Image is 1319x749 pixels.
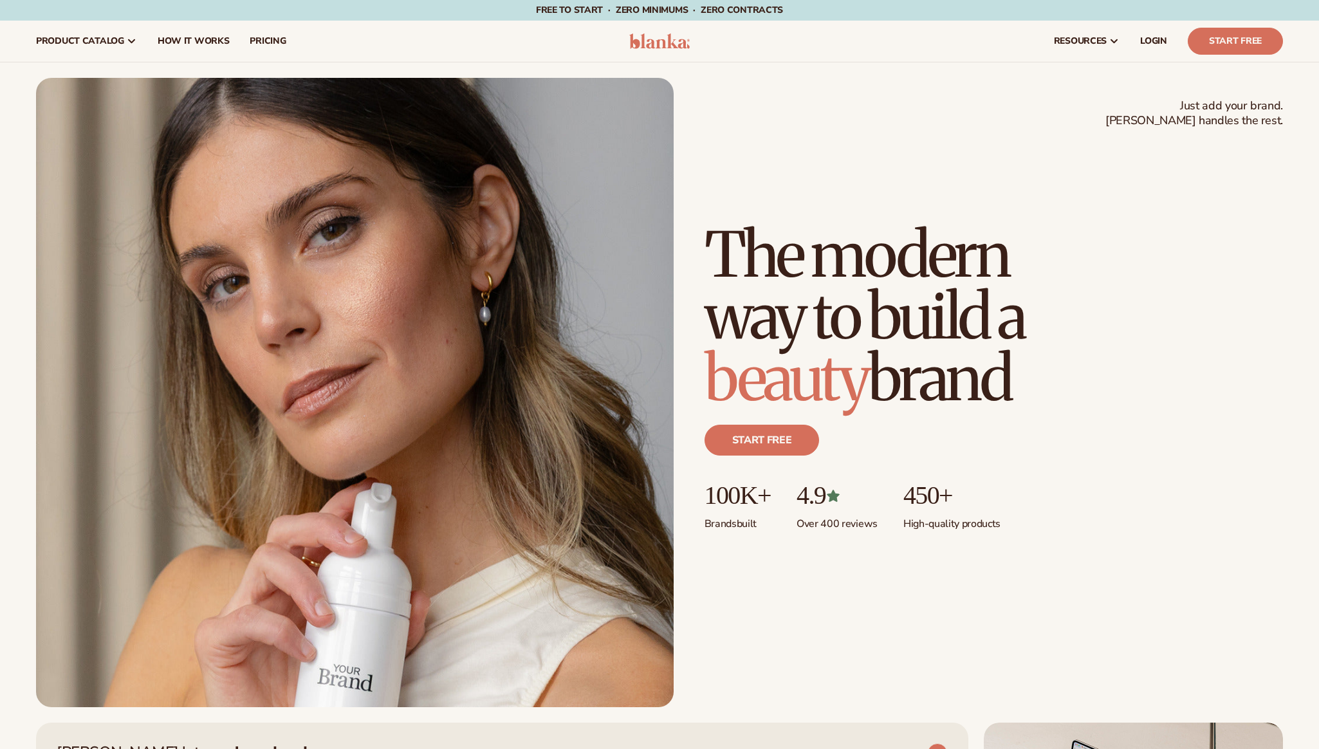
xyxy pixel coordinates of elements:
a: How It Works [147,21,240,62]
span: Free to start · ZERO minimums · ZERO contracts [536,4,783,16]
h1: The modern way to build a brand [705,224,1116,409]
a: Start Free [1188,28,1283,55]
a: resources [1044,21,1130,62]
span: Just add your brand. [PERSON_NAME] handles the rest. [1105,98,1283,129]
span: product catalog [36,36,124,46]
span: beauty [705,340,868,417]
span: LOGIN [1140,36,1167,46]
a: product catalog [26,21,147,62]
p: 100K+ [705,481,771,510]
a: pricing [239,21,296,62]
a: Start free [705,425,820,456]
span: How It Works [158,36,230,46]
p: High-quality products [903,510,1001,531]
a: LOGIN [1130,21,1177,62]
p: Over 400 reviews [797,510,878,531]
span: pricing [250,36,286,46]
img: logo [629,33,690,49]
p: 450+ [903,481,1001,510]
p: 4.9 [797,481,878,510]
span: resources [1054,36,1107,46]
p: Brands built [705,510,771,531]
img: Female holding tanning mousse. [36,78,674,707]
